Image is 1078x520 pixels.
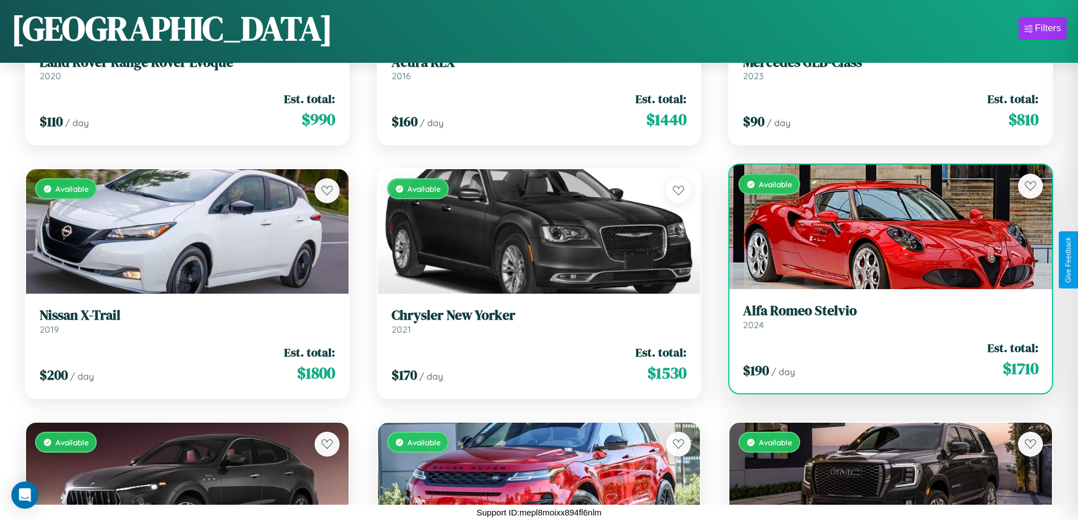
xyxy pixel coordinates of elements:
[1019,17,1067,40] button: Filters
[40,54,335,82] a: Land Rover Range Rover Evoque2020
[1003,357,1038,380] span: $ 1710
[70,371,94,382] span: / day
[392,366,417,384] span: $ 170
[1064,237,1072,283] div: Give Feedback
[987,339,1038,356] span: Est. total:
[55,184,89,194] span: Available
[743,70,763,81] span: 2023
[297,362,335,384] span: $ 1800
[392,112,418,131] span: $ 160
[743,112,765,131] span: $ 90
[392,54,687,82] a: Acura RLX2016
[771,366,795,377] span: / day
[407,184,441,194] span: Available
[407,437,441,447] span: Available
[419,371,443,382] span: / day
[1035,23,1061,34] div: Filters
[646,108,686,131] span: $ 1440
[302,108,335,131] span: $ 990
[635,91,686,107] span: Est. total:
[743,303,1038,319] h3: Alfa Romeo Stelvio
[647,362,686,384] span: $ 1530
[284,91,335,107] span: Est. total:
[65,117,89,128] span: / day
[987,91,1038,107] span: Est. total:
[392,70,411,81] span: 2016
[284,344,335,360] span: Est. total:
[40,324,59,335] span: 2019
[1008,108,1038,131] span: $ 810
[743,319,764,330] span: 2024
[11,482,38,509] div: Open Intercom Messenger
[759,179,792,189] span: Available
[11,5,333,51] h1: [GEOGRAPHIC_DATA]
[40,366,68,384] span: $ 200
[40,307,335,335] a: Nissan X-Trail2019
[40,307,335,324] h3: Nissan X-Trail
[392,307,687,335] a: Chrysler New Yorker2021
[420,117,444,128] span: / day
[392,307,687,324] h3: Chrysler New Yorker
[635,344,686,360] span: Est. total:
[40,54,335,71] h3: Land Rover Range Rover Evoque
[767,117,791,128] span: / day
[392,324,411,335] span: 2021
[743,303,1038,330] a: Alfa Romeo Stelvio2024
[40,112,63,131] span: $ 110
[743,361,769,380] span: $ 190
[55,437,89,447] span: Available
[759,437,792,447] span: Available
[476,505,602,520] p: Support ID: mepl8moixx894fl6nlm
[743,54,1038,82] a: Mercedes GLB-Class2023
[40,70,61,81] span: 2020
